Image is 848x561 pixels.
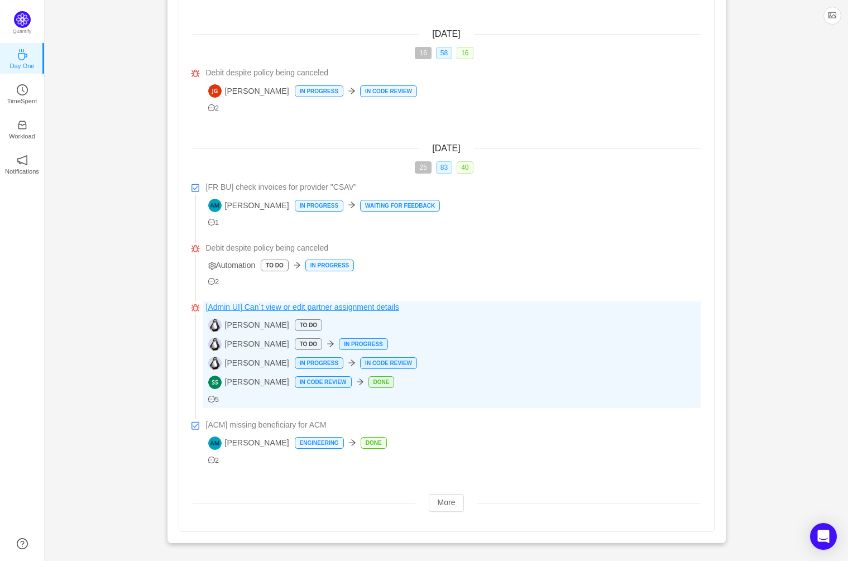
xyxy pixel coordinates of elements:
i: icon: message [208,396,215,403]
a: icon: clock-circleTimeSpent [17,88,28,99]
span: 2 [208,278,219,286]
p: In Code Review [361,358,416,368]
p: To Do [295,339,322,349]
a: [FR BU] check invoices for provider "CSAV" [206,181,701,193]
span: [PERSON_NAME] [208,357,289,370]
p: Notifications [5,166,39,176]
p: Done [369,377,394,387]
button: More [429,494,464,512]
a: [ACM] missing beneficiary for ACM [206,419,701,431]
img: JS [208,319,222,332]
button: icon: picture [823,7,841,25]
p: Waiting for feedback [361,200,439,211]
i: icon: coffee [17,49,28,60]
i: icon: message [208,278,215,285]
a: icon: coffeeDay One [17,52,28,64]
img: JS [208,338,222,351]
i: icon: notification [17,155,28,166]
span: 1 [208,219,219,227]
img: JS [208,357,222,370]
div: Open Intercom Messenger [810,523,837,550]
p: In Progress [295,200,343,211]
span: Automation [208,260,256,271]
span: 16 [415,47,431,59]
span: 58 [436,47,452,59]
span: 5 [208,396,219,404]
span: Debit despite policy being canceled [206,67,328,79]
i: icon: arrow-right [348,87,356,95]
span: [PERSON_NAME] [208,84,289,98]
span: [PERSON_NAME] [208,437,289,450]
i: icon: message [208,457,215,464]
a: Debit despite policy being canceled [206,67,701,79]
p: In Code Review [295,377,351,387]
p: Done [361,438,386,448]
i: icon: message [208,219,215,226]
img: AM [208,199,222,212]
i: icon: arrow-right [348,439,356,447]
i: icon: arrow-right [348,201,356,209]
a: icon: notificationNotifications [17,158,28,169]
p: In Progress [295,358,343,368]
i: icon: setting [208,262,216,270]
p: In Code Review [361,86,416,97]
a: Debit despite policy being canceled [206,242,701,254]
span: [DATE] [432,29,460,39]
span: Debit despite policy being canceled [206,242,328,254]
span: [PERSON_NAME] [208,199,289,212]
span: [FR BU] check invoices for provider "CSAV" [206,181,357,193]
i: icon: arrow-right [356,378,364,386]
p: In Progress [339,339,387,349]
p: Day One [9,61,34,71]
p: To Do [261,260,288,271]
i: icon: arrow-right [327,340,334,348]
a: icon: inboxWorkload [17,123,28,134]
span: [DATE] [432,143,460,153]
img: AM [208,437,222,450]
p: Engineering [295,438,343,448]
p: In Progress [295,86,343,97]
a: [Admin UI] Can´t view or edit partner assignment details [206,301,701,313]
span: 2 [208,104,219,112]
span: [ACM] missing beneficiary for ACM [206,419,327,431]
i: icon: inbox [17,119,28,131]
img: Quantify [14,11,31,28]
span: 25 [415,161,431,174]
span: [PERSON_NAME] [208,319,289,332]
span: 16 [457,47,473,59]
span: 83 [436,161,452,174]
i: icon: clock-circle [17,84,28,95]
a: icon: question-circle [17,538,28,549]
p: TimeSpent [7,96,37,106]
i: icon: arrow-right [293,261,301,269]
p: Quantify [13,28,32,36]
p: Workload [9,131,35,141]
span: [PERSON_NAME] [208,338,289,351]
p: To Do [295,320,322,330]
i: icon: message [208,104,215,112]
i: icon: arrow-right [348,359,356,367]
img: JG [208,84,222,98]
img: SS [208,376,222,389]
span: [Admin UI] Can´t view or edit partner assignment details [206,301,399,313]
span: [PERSON_NAME] [208,376,289,389]
span: 2 [208,457,219,464]
span: 40 [457,161,473,174]
p: In Progress [306,260,353,271]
